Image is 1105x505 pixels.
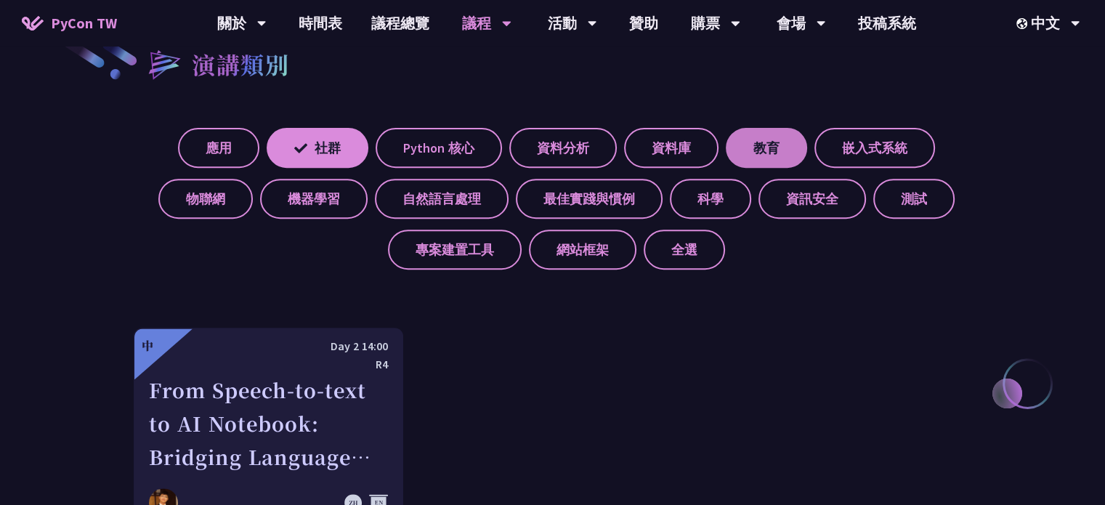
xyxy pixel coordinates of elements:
[670,179,751,219] label: 科學
[726,128,807,168] label: 教育
[7,5,131,41] a: PyCon TW
[158,179,253,219] label: 物聯網
[178,128,259,168] label: 應用
[814,128,935,168] label: 嵌入式系統
[375,179,509,219] label: 自然語言處理
[529,230,636,270] label: 網站框架
[1016,18,1031,29] img: Locale Icon
[51,12,117,34] span: PyCon TW
[644,230,725,270] label: 全選
[388,230,522,270] label: 專案建置工具
[149,373,388,474] div: From Speech-to-text to AI Notebook: Bridging Language and Technology at PyCon [GEOGRAPHIC_DATA]
[149,337,388,355] div: Day 2 14:00
[260,179,368,219] label: 機器學習
[376,128,502,168] label: Python 核心
[142,337,153,355] div: 中
[516,179,663,219] label: 最佳實踐與慣例
[149,355,388,373] div: R4
[624,128,719,168] label: 資料庫
[192,47,289,81] h2: 演講類別
[22,16,44,31] img: Home icon of PyCon TW 2025
[758,179,866,219] label: 資訊安全
[134,36,192,92] img: heading-bullet
[509,128,617,168] label: 資料分析
[873,179,955,219] label: 測試
[267,128,368,168] label: 社群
